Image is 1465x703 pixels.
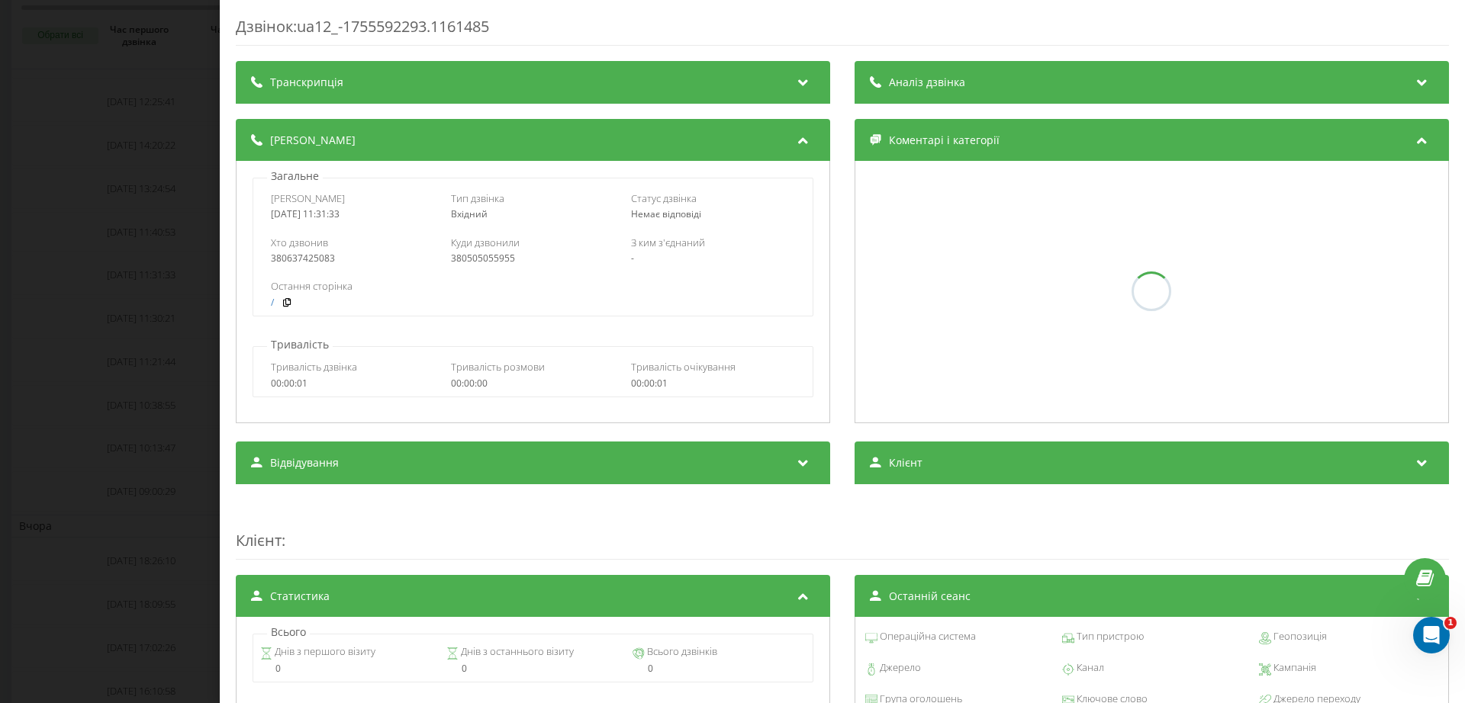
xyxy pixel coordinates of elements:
[877,660,921,676] span: Джерело
[236,499,1449,560] div: :
[267,337,333,352] p: Тривалість
[271,253,435,264] div: 380637425083
[1271,660,1316,676] span: Кампанія
[631,191,697,205] span: Статус дзвінка
[271,209,435,220] div: [DATE] 11:31:33
[451,191,504,205] span: Тип дзвінка
[451,207,488,220] span: Вхідний
[451,360,545,374] span: Тривалість розмови
[1074,629,1144,644] span: Тип пристрою
[631,360,736,374] span: Тривалість очікування
[1271,629,1327,644] span: Геопозиція
[645,644,717,660] span: Всього дзвінків
[267,624,310,640] p: Всього
[236,530,282,551] span: Клієнт
[236,16,1449,46] div: Дзвінок : ua12_-1755592293.1161485
[459,644,574,660] span: Днів з останнього візиту
[270,455,339,470] span: Відвідування
[451,378,615,389] div: 00:00:00
[267,169,323,184] p: Загальне
[271,191,345,205] span: [PERSON_NAME]
[889,455,922,470] span: Клієнт
[270,133,356,148] span: [PERSON_NAME]
[451,236,520,249] span: Куди дзвонили
[1074,660,1104,676] span: Канал
[271,279,353,293] span: Остання сторінка
[889,75,965,90] span: Аналіз дзвінка
[1413,617,1450,653] iframe: Intercom live chat
[631,378,795,389] div: 00:00:01
[271,297,274,308] a: /
[889,133,1000,148] span: Коментарі і категорії
[270,589,330,604] span: Статистика
[1444,617,1457,629] span: 1
[889,589,971,604] span: Останній сеанс
[271,236,328,249] span: Хто дзвонив
[260,663,433,674] div: 0
[877,629,976,644] span: Операційна система
[631,236,705,249] span: З ким з'єднаний
[271,378,435,389] div: 00:00:01
[272,644,375,660] span: Днів з першого візиту
[451,253,615,264] div: 380505055955
[271,360,357,374] span: Тривалість дзвінка
[631,253,795,264] div: -
[631,207,701,220] span: Немає відповіді
[446,663,620,674] div: 0
[270,75,343,90] span: Транскрипція
[633,663,806,674] div: 0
